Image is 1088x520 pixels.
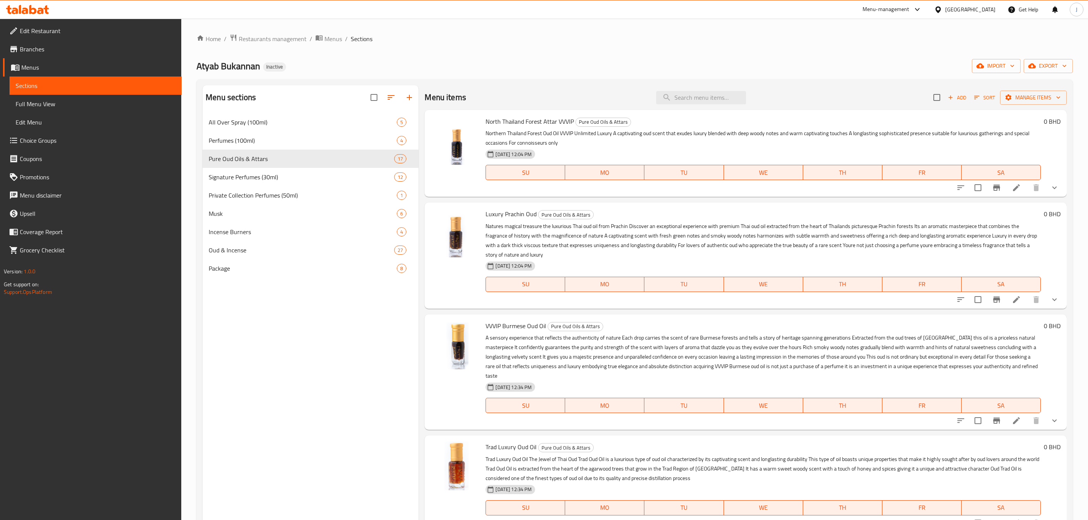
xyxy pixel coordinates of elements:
[3,22,182,40] a: Edit Restaurant
[575,118,631,127] div: Pure Oud Oils & Attars
[656,91,746,104] input: search
[4,279,39,289] span: Get support on:
[3,241,182,259] a: Grocery Checklist
[397,264,406,273] div: items
[929,89,945,105] span: Select section
[538,210,594,219] div: Pure Oud Oils & Attars
[945,92,969,104] span: Add item
[21,63,176,72] span: Menus
[20,227,176,236] span: Coverage Report
[568,279,641,290] span: MO
[203,168,419,186] div: Signature Perfumes (30ml)12
[10,113,182,131] a: Edit Menu
[970,292,986,308] span: Select to update
[568,400,641,411] span: MO
[16,81,176,90] span: Sections
[972,59,1021,73] button: import
[885,502,959,513] span: FR
[803,398,882,413] button: TH
[203,204,419,223] div: Musk6
[882,165,962,180] button: FR
[395,174,406,181] span: 12
[209,209,397,218] span: Musk
[24,266,35,276] span: 1.0.0
[565,500,644,515] button: MO
[492,151,535,158] span: [DATE] 12:04 PM
[20,136,176,145] span: Choice Groups
[209,136,397,145] span: Perfumes (100ml)
[644,500,724,515] button: TU
[209,227,397,236] span: Incense Burners
[209,191,397,200] div: Private Collection Perfumes (50ml)
[863,5,909,14] div: Menu-management
[538,211,593,219] span: Pure Oud Oils & Attars
[486,333,1041,381] p: A sensory experience that reflects the authenticity of nature Each drop carries the scent of rare...
[492,262,535,270] span: [DATE] 12:04 PM
[568,167,641,178] span: MO
[1044,209,1061,219] h6: 0 BHD
[1027,290,1045,309] button: delete
[486,129,1041,148] p: Northern Thailand Forest Oud Oil VVVIP Unlimited Luxury A captivating oud scent that exudes luxur...
[1024,59,1073,73] button: export
[197,34,221,43] a: Home
[486,165,565,180] button: SU
[209,264,397,273] div: Package
[724,500,803,515] button: WE
[394,172,406,182] div: items
[209,172,394,182] span: Signature Perfumes (30ml)
[203,131,419,150] div: Perfumes (100ml)4
[397,209,406,218] div: items
[20,172,176,182] span: Promotions
[647,400,721,411] span: TU
[489,400,562,411] span: SU
[1045,290,1064,309] button: show more
[806,279,879,290] span: TH
[489,279,562,290] span: SU
[382,88,400,107] span: Sort sections
[952,290,970,309] button: sort-choices
[952,179,970,197] button: sort-choices
[1044,321,1061,331] h6: 0 BHD
[395,247,406,254] span: 27
[224,34,227,43] li: /
[969,92,1000,104] span: Sort items
[644,398,724,413] button: TU
[1050,416,1059,425] svg: Show Choices
[397,265,406,272] span: 8
[987,290,1006,309] button: Branch-specific-item
[209,246,394,255] span: Oud & Incense
[965,502,1038,513] span: SA
[397,192,406,199] span: 1
[644,277,724,292] button: TU
[397,136,406,145] div: items
[397,210,406,217] span: 6
[397,118,406,127] div: items
[568,502,641,513] span: MO
[647,167,721,178] span: TU
[489,502,562,513] span: SU
[885,167,959,178] span: FR
[431,321,479,369] img: VVVIP Burmese Oud Oil
[945,5,995,14] div: [GEOGRAPHIC_DATA]
[20,154,176,163] span: Coupons
[565,398,644,413] button: MO
[20,26,176,35] span: Edit Restaurant
[1045,179,1064,197] button: show more
[1050,183,1059,192] svg: Show Choices
[882,500,962,515] button: FR
[3,204,182,223] a: Upsell
[1050,295,1059,304] svg: Show Choices
[3,58,182,77] a: Menus
[565,165,644,180] button: MO
[486,441,537,453] span: Trad Luxury Oud Oil
[203,186,419,204] div: Private Collection Perfumes (50ml)1
[565,277,644,292] button: MO
[16,118,176,127] span: Edit Menu
[489,167,562,178] span: SU
[970,180,986,196] span: Select to update
[310,34,312,43] li: /
[3,40,182,58] a: Branches
[947,93,967,102] span: Add
[576,118,631,126] span: Pure Oud Oils & Attars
